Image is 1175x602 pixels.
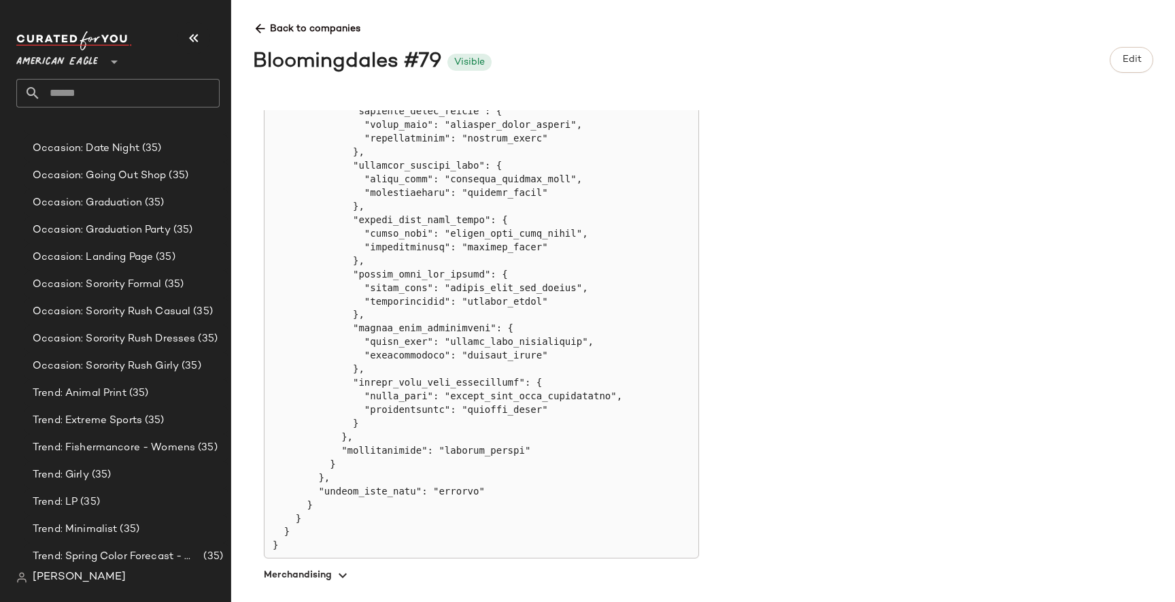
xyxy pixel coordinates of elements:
[117,522,139,537] span: (35)
[33,222,171,238] span: Occasion: Graduation Party
[33,386,126,401] span: Trend: Animal Print
[33,440,195,456] span: Trend: Fishermancore - Womens
[454,55,485,69] div: Visible
[33,277,162,292] span: Occasion: Sorority Formal
[253,47,442,78] div: Bloomingdales #79
[33,250,153,265] span: Occasion: Landing Page
[1110,47,1153,73] button: Edit
[142,413,165,429] span: (35)
[166,168,188,184] span: (35)
[139,141,162,156] span: (35)
[142,195,165,211] span: (35)
[33,304,190,320] span: Occasion: Sorority Rush Casual
[33,195,142,211] span: Occasion: Graduation
[16,46,98,71] span: American Eagle
[33,168,166,184] span: Occasion: Going Out Shop
[89,467,112,483] span: (35)
[16,572,27,583] img: svg%3e
[33,495,78,510] span: Trend: LP
[162,277,184,292] span: (35)
[33,549,201,565] span: Trend: Spring Color Forecast - Womens
[195,331,218,347] span: (35)
[179,358,201,374] span: (35)
[33,413,142,429] span: Trend: Extreme Sports
[78,495,100,510] span: (35)
[126,386,149,401] span: (35)
[33,331,195,347] span: Occasion: Sorority Rush Dresses
[195,440,218,456] span: (35)
[33,569,126,586] span: [PERSON_NAME]
[16,31,132,50] img: cfy_white_logo.C9jOOHJF.svg
[1121,54,1141,65] span: Edit
[33,522,117,537] span: Trend: Minimalist
[33,358,179,374] span: Occasion: Sorority Rush Girly
[171,222,193,238] span: (35)
[201,549,223,565] span: (35)
[153,250,175,265] span: (35)
[33,141,139,156] span: Occasion: Date Night
[33,467,89,483] span: Trend: Girly
[264,558,699,591] button: Merchandising
[253,11,1153,36] span: Back to companies
[190,304,213,320] span: (35)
